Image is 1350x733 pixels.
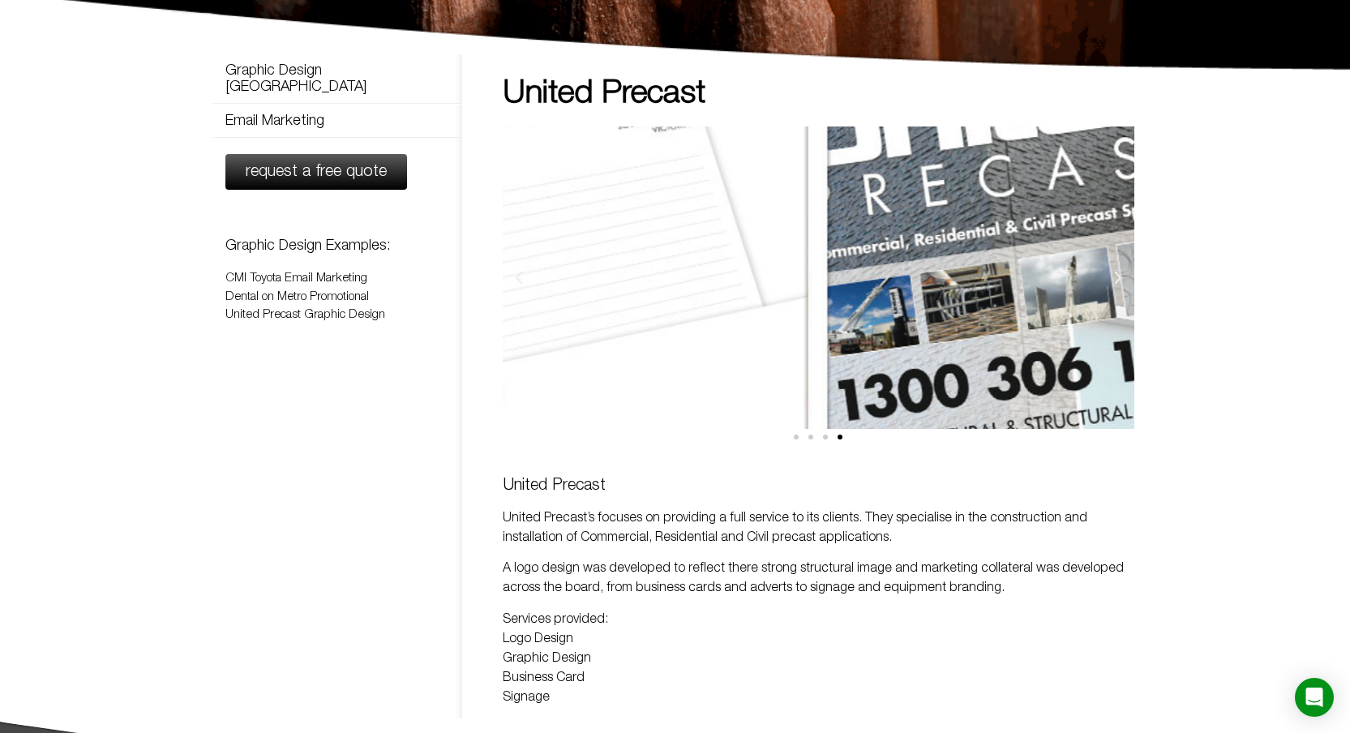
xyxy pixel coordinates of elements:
div: v 4.0.25 [45,26,79,39]
div: Keywords by Traffic [179,96,273,106]
p: United Precast’s focuses on providing a full service to its clients. They specialise in the const... [503,508,1134,547]
span: Go to slide 3 [823,435,828,439]
img: tab_domain_overview_orange.svg [44,94,57,107]
div: Slides [503,126,1134,453]
div: Open Intercom Messenger [1295,678,1334,717]
h1: United Precast [503,78,1134,110]
div: Domain: [DOMAIN_NAME] [42,42,178,55]
h3: Graphic Design Examples: [225,238,451,253]
h5: United Precast [503,476,1134,495]
a: Dental on Metro Promotional [225,291,369,302]
nav: Menu [213,54,463,138]
a: Email Marketing [213,105,463,137]
img: tab_keywords_by_traffic_grey.svg [161,94,174,107]
span: request a free quote [246,164,387,180]
p: A logo design was developed to reflect there strong structural image and marketing collateral was... [503,559,1134,598]
img: website_grey.svg [26,42,39,55]
span: Go to slide 2 [808,435,813,439]
img: logo_orange.svg [26,26,39,39]
span: Go to slide 4 [838,435,842,439]
div: Domain Overview [62,96,145,106]
div: Previous slide [511,270,527,286]
a: CMI Toyota Email Marketing [225,272,367,284]
a: Graphic Design [GEOGRAPHIC_DATA] [213,54,463,103]
p: Services provided: Logo Design Graphic Design Business Card Signage [503,610,1134,707]
a: request a free quote [225,154,407,190]
span: Go to slide 1 [794,435,799,439]
div: Next slide [1110,270,1126,286]
a: United Precast Graphic Design [225,309,385,320]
